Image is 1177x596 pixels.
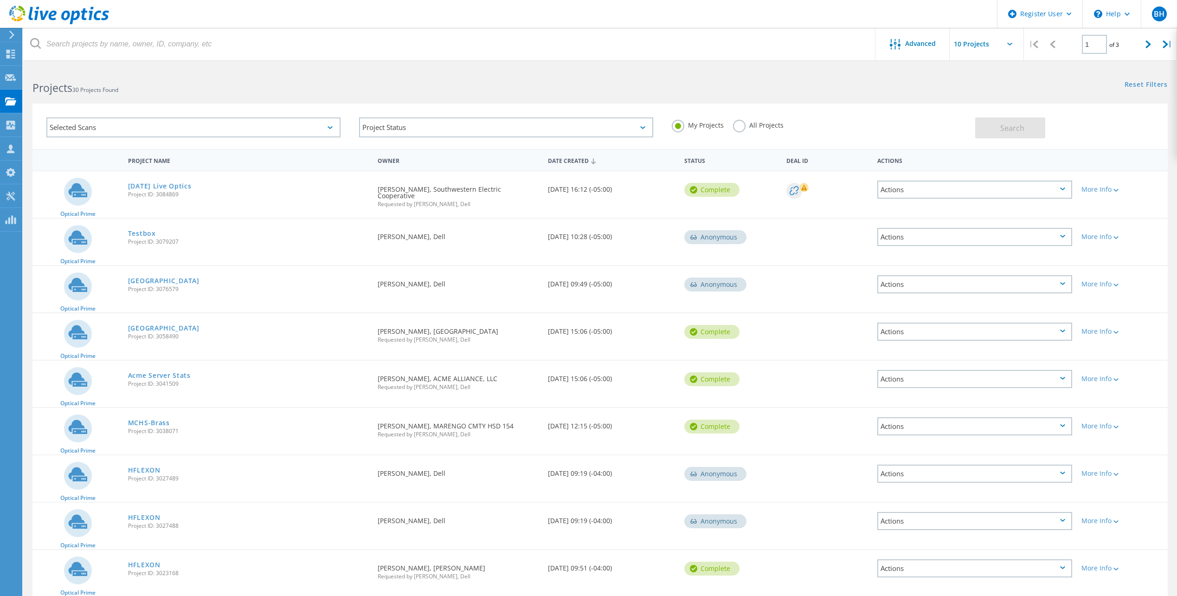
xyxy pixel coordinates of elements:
[1081,186,1163,193] div: More Info
[877,512,1072,530] div: Actions
[877,228,1072,246] div: Actions
[9,19,109,26] a: Live Optics Dashboard
[1109,41,1119,49] span: of 3
[1081,518,1163,524] div: More Info
[60,211,96,217] span: Optical Prime
[877,323,1072,341] div: Actions
[60,590,96,596] span: Optical Prime
[1081,423,1163,429] div: More Info
[128,239,368,245] span: Project ID: 3079207
[684,562,740,576] div: Complete
[543,503,680,533] div: [DATE] 09:19 (-04:00)
[684,230,746,244] div: Anonymous
[684,278,746,292] div: Anonymous
[128,325,199,331] a: [GEOGRAPHIC_DATA]
[128,428,368,434] span: Project ID: 3038071
[128,183,192,189] a: [DATE] Live Optics
[128,381,368,387] span: Project ID: 3041509
[733,120,784,129] label: All Projects
[373,219,543,249] div: [PERSON_NAME], Dell
[684,467,746,481] div: Anonymous
[1081,281,1163,287] div: More Info
[543,455,680,486] div: [DATE] 09:19 (-04:00)
[378,384,539,390] span: Requested by [PERSON_NAME], Dell
[128,476,368,481] span: Project ID: 3027489
[684,325,740,339] div: Complete
[60,401,96,406] span: Optical Prime
[373,503,543,533] div: [PERSON_NAME], Dell
[23,28,876,60] input: Search projects by name, owner, ID, company, etc
[373,171,543,216] div: [PERSON_NAME], Southwestern Electric Cooperative
[684,372,740,386] div: Complete
[672,120,724,129] label: My Projects
[359,117,653,137] div: Project Status
[684,420,740,434] div: Complete
[877,559,1072,577] div: Actions
[128,562,161,568] a: HFLEXON
[60,448,96,453] span: Optical Prime
[543,219,680,249] div: [DATE] 10:28 (-05:00)
[128,286,368,292] span: Project ID: 3076579
[1158,28,1177,61] div: |
[905,40,936,47] span: Advanced
[128,514,161,521] a: HFLEXON
[128,372,191,379] a: Acme Server Stats
[1094,10,1102,18] svg: \n
[128,192,368,197] span: Project ID: 3084869
[373,313,543,352] div: [PERSON_NAME], [GEOGRAPHIC_DATA]
[1081,470,1163,477] div: More Info
[60,306,96,311] span: Optical Prime
[543,171,680,202] div: [DATE] 16:12 (-05:00)
[543,408,680,439] div: [DATE] 12:15 (-05:00)
[1000,123,1024,133] span: Search
[46,117,341,137] div: Selected Scans
[128,278,199,284] a: [GEOGRAPHIC_DATA]
[543,361,680,391] div: [DATE] 15:06 (-05:00)
[543,151,680,169] div: Date Created
[123,151,373,168] div: Project Name
[128,230,156,237] a: Testbox
[543,313,680,344] div: [DATE] 15:06 (-05:00)
[373,151,543,168] div: Owner
[373,455,543,486] div: [PERSON_NAME], Dell
[378,574,539,579] span: Requested by [PERSON_NAME], Dell
[543,266,680,297] div: [DATE] 09:49 (-05:00)
[873,151,1077,168] div: Actions
[1081,328,1163,335] div: More Info
[877,275,1072,293] div: Actions
[543,550,680,581] div: [DATE] 09:51 (-04:00)
[32,80,72,95] b: Projects
[684,514,746,528] div: Anonymous
[680,151,782,168] div: Status
[1024,28,1043,61] div: |
[877,370,1072,388] div: Actions
[1154,10,1164,18] span: BH
[877,417,1072,435] div: Actions
[128,420,170,426] a: MCHS-Brass
[373,408,543,447] div: [PERSON_NAME], MARENGO CMTY HSD 154
[1081,376,1163,382] div: More Info
[60,259,96,264] span: Optical Prime
[128,467,161,473] a: HFLEXON
[128,523,368,529] span: Project ID: 3027488
[378,201,539,207] span: Requested by [PERSON_NAME], Dell
[373,550,543,589] div: [PERSON_NAME], [PERSON_NAME]
[72,86,118,94] span: 30 Projects Found
[1081,233,1163,240] div: More Info
[684,183,740,197] div: Complete
[782,151,873,168] div: Deal Id
[60,495,96,501] span: Optical Prime
[877,465,1072,483] div: Actions
[378,337,539,343] span: Requested by [PERSON_NAME], Dell
[1081,565,1163,571] div: More Info
[60,543,96,548] span: Optical Prime
[128,570,368,576] span: Project ID: 3023168
[373,266,543,297] div: [PERSON_NAME], Dell
[1125,81,1168,89] a: Reset Filters
[378,432,539,437] span: Requested by [PERSON_NAME], Dell
[60,353,96,359] span: Optical Prime
[975,117,1045,138] button: Search
[128,334,368,339] span: Project ID: 3058490
[373,361,543,399] div: [PERSON_NAME], ACME ALLIANCE, LLC
[877,181,1072,199] div: Actions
